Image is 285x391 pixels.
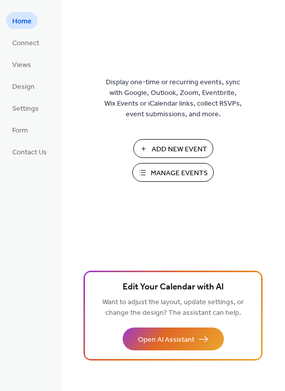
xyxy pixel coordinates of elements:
button: Open AI Assistant [123,328,224,350]
span: Design [12,82,35,92]
a: Contact Us [6,143,53,160]
span: Contact Us [12,147,47,158]
span: Open AI Assistant [138,335,194,345]
a: Home [6,12,38,29]
span: Home [12,16,32,27]
a: Settings [6,100,45,116]
span: Settings [12,104,39,114]
span: Add New Event [152,144,207,155]
button: Manage Events [132,163,214,182]
a: Views [6,56,37,73]
span: Manage Events [151,168,208,179]
span: Connect [12,38,39,49]
a: Design [6,78,41,94]
span: Edit Your Calendar with AI [123,280,224,295]
span: Form [12,125,28,136]
span: Display one-time or recurring events, sync with Google, Outlook, Zoom, Eventbrite, Wix Events or ... [104,77,242,120]
a: Form [6,121,34,138]
span: Views [12,60,31,71]
button: Add New Event [133,139,213,158]
a: Connect [6,34,45,51]
span: Want to adjust the layout, update settings, or change the design? The assistant can help. [102,296,244,320]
